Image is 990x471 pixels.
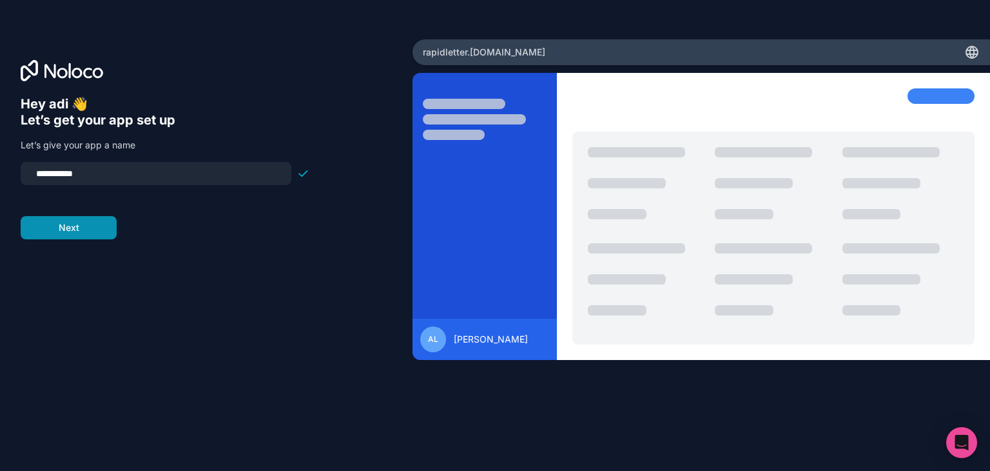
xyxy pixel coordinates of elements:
span: [PERSON_NAME] [454,333,528,346]
h6: Hey adi 👋 [21,96,309,112]
span: rapidletter .[DOMAIN_NAME] [423,46,545,59]
span: al [428,334,438,345]
p: Let’s give your app a name [21,139,309,152]
h6: Let’s get your app set up [21,112,309,128]
button: Next [21,216,117,239]
div: Open Intercom Messenger [946,427,977,458]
